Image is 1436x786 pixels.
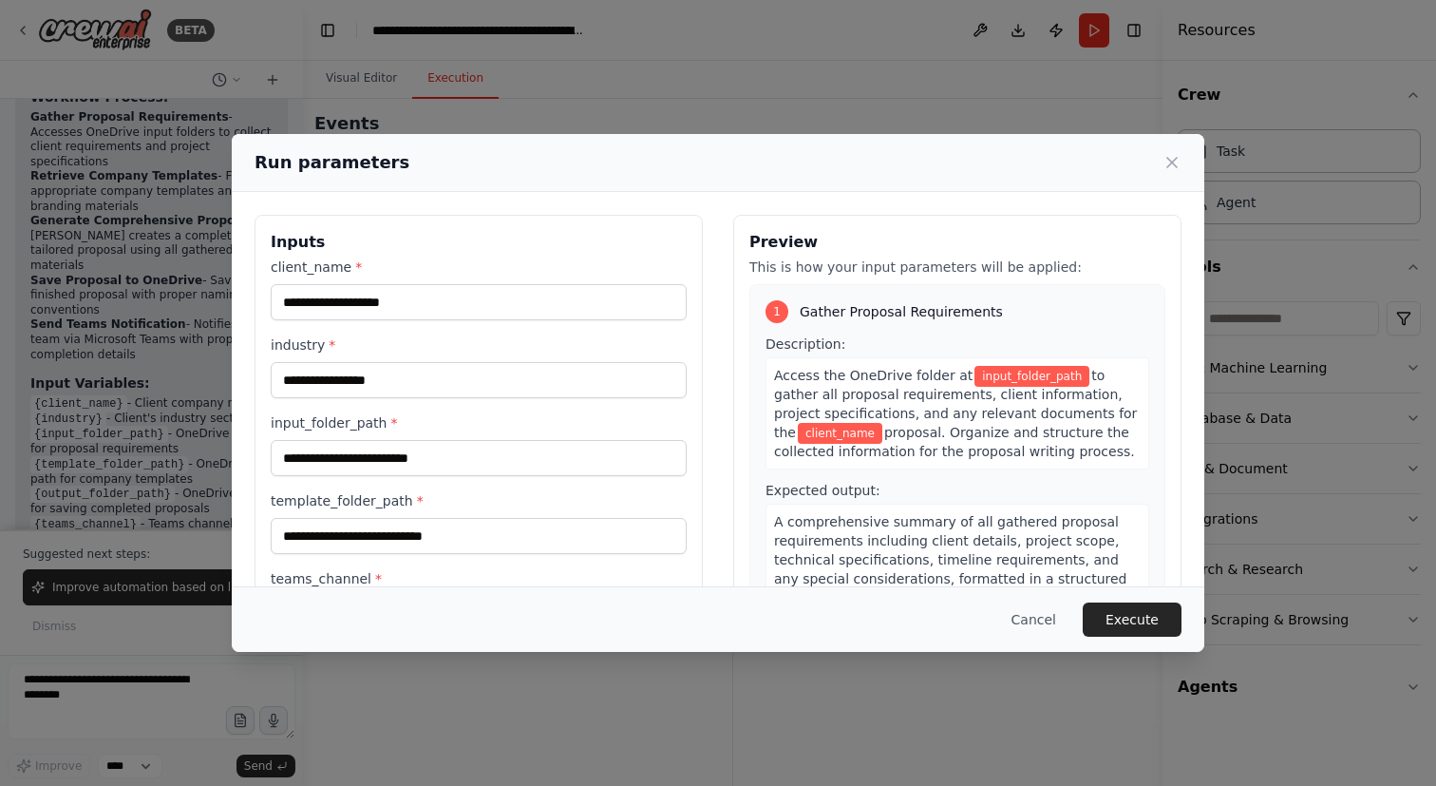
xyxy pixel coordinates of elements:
span: Expected output: [765,483,880,498]
label: input_folder_path [271,413,687,432]
label: industry [271,335,687,355]
label: template_folder_path [271,491,687,510]
p: This is how your input parameters will be applied: [749,258,1165,277]
div: 1 [765,300,788,323]
span: proposal. Organize and structure the collected information for the proposal writing process. [774,425,1135,459]
h3: Inputs [271,231,687,254]
span: Variable: client_name [798,423,882,444]
span: Access the OneDrive folder at [774,368,973,383]
h3: Preview [749,231,1165,254]
span: Gather Proposal Requirements [800,302,1003,321]
button: Cancel [996,603,1071,637]
h2: Run parameters [255,149,409,176]
label: client_name [271,258,687,277]
span: Variable: input_folder_path [974,366,1089,387]
label: teams_channel [271,569,687,588]
span: Description: [765,336,845,352]
span: A comprehensive summary of all gathered proposal requirements including client details, project s... [774,514,1126,605]
button: Execute [1083,603,1181,637]
span: to gather all proposal requirements, client information, project specifications, and any relevant... [774,368,1137,440]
